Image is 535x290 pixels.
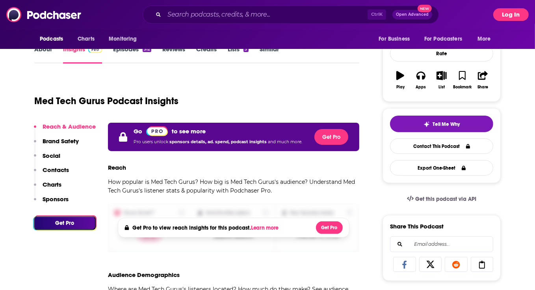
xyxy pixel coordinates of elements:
span: Podcasts [40,34,63,45]
a: Share on Facebook [393,257,416,272]
a: Share on Reddit [445,257,468,272]
button: open menu [419,32,474,47]
p: How popular is Med Tech Gurus? How big is Med Tech Gurus's audience? Understand Med Tech Gurus's ... [108,178,359,195]
button: List [431,66,452,94]
p: Contacts [43,166,69,174]
button: Share [473,66,493,94]
a: Episodes312 [113,45,151,64]
img: Podchaser - Follow, Share and Rate Podcasts [6,7,82,22]
button: open menu [472,32,501,47]
a: Credits [196,45,217,64]
a: Contact This Podcast [390,138,493,154]
button: Reach & Audience [34,123,96,137]
div: Rate [390,45,493,62]
div: Play [396,85,405,90]
p: Social [43,152,60,159]
button: Log In [493,8,529,21]
span: For Business [379,34,410,45]
p: Brand Safety [43,137,79,145]
h4: Get Pro to view reach insights for this podcast. [132,225,281,231]
span: Open Advanced [396,13,429,17]
div: 3 [243,47,248,52]
input: Search podcasts, credits, & more... [164,8,368,21]
h1: Med Tech Gurus Podcast Insights [34,95,178,107]
button: Get Pro [34,216,96,230]
div: List [438,85,445,90]
button: Get Pro [314,129,348,145]
p: Go [134,127,142,135]
p: Pro users unlock and much more. [134,136,302,148]
button: Learn more [251,225,281,231]
span: Ctrl K [368,9,386,20]
a: Similar [260,45,279,64]
div: 312 [143,47,151,52]
a: Lists3 [228,45,248,64]
img: Podchaser Pro [88,47,102,53]
div: Search podcasts, credits, & more... [143,6,439,24]
button: Sponsors [34,195,69,210]
div: Search followers [390,236,493,252]
h3: Reach [108,164,126,171]
span: Get this podcast via API [415,196,476,202]
span: New [418,5,432,12]
h3: Audience Demographics [108,271,180,279]
button: open menu [103,32,147,47]
img: tell me why sparkle [424,121,430,127]
button: Brand Safety [34,137,79,152]
p: to see more [172,127,206,135]
button: Charts [34,181,61,195]
p: Sponsors [43,195,69,203]
div: Bookmark [453,85,472,90]
a: Share on X/Twitter [419,257,442,272]
span: Monitoring [109,34,137,45]
button: Play [390,66,411,94]
button: tell me why sparkleTell Me Why [390,116,493,132]
a: InsightsPodchaser Pro [63,45,102,64]
input: Email address... [397,237,487,252]
div: Share [477,85,488,90]
a: Get this podcast via API [401,189,483,209]
button: open menu [373,32,420,47]
a: Charts [72,32,99,47]
img: Podchaser Pro [146,126,168,136]
button: Export One-Sheet [390,160,493,176]
span: sponsors details, ad. spend, podcast insights [169,139,268,144]
h3: Share This Podcast [390,223,444,230]
button: Bookmark [452,66,472,94]
button: Open AdvancedNew [392,10,432,19]
span: More [477,34,491,45]
button: Apps [411,66,431,94]
button: Social [34,152,60,167]
div: Apps [416,85,426,90]
span: Tell Me Why [433,121,460,127]
button: open menu [34,32,73,47]
span: Charts [78,34,95,45]
a: About [34,45,52,64]
p: Charts [43,181,61,188]
p: Reach & Audience [43,123,96,130]
a: Pro website [146,126,168,136]
a: Reviews [162,45,185,64]
button: Contacts [34,166,69,181]
button: Get Pro [316,221,343,234]
span: For Podcasters [424,34,462,45]
a: Copy Link [471,257,494,272]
